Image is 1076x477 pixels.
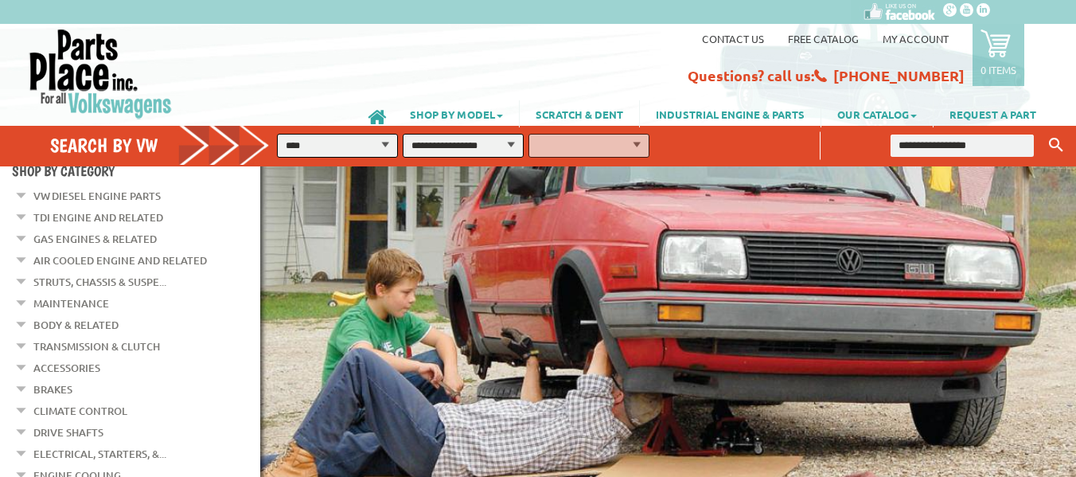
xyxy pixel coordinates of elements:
a: Struts, Chassis & Suspe... [33,272,166,292]
a: 0 items [973,24,1024,86]
a: Contact us [702,32,764,45]
a: OUR CATALOG [821,100,933,127]
button: Keyword Search [1044,132,1068,158]
a: Free Catalog [788,32,859,45]
a: Electrical, Starters, &... [33,444,166,464]
p: 0 items [980,63,1016,76]
a: SCRATCH & DENT [520,100,639,127]
a: TDI Engine and Related [33,207,163,228]
a: Climate Control [33,401,127,421]
a: REQUEST A PART [934,100,1052,127]
a: Gas Engines & Related [33,229,157,249]
a: SHOP BY MODEL [394,100,519,127]
a: Accessories [33,358,100,378]
a: Air Cooled Engine and Related [33,250,207,271]
a: Maintenance [33,293,109,314]
a: Body & Related [33,315,119,335]
a: Transmission & Clutch [33,336,160,357]
a: VW Diesel Engine Parts [33,186,161,206]
a: Drive Shafts [33,422,103,443]
a: Brakes [33,379,72,400]
a: INDUSTRIAL ENGINE & PARTS [640,100,821,127]
img: Parts Place Inc! [28,28,173,119]
h4: Shop By Category [12,162,260,179]
h4: Search by VW [50,134,280,157]
a: My Account [883,32,949,45]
